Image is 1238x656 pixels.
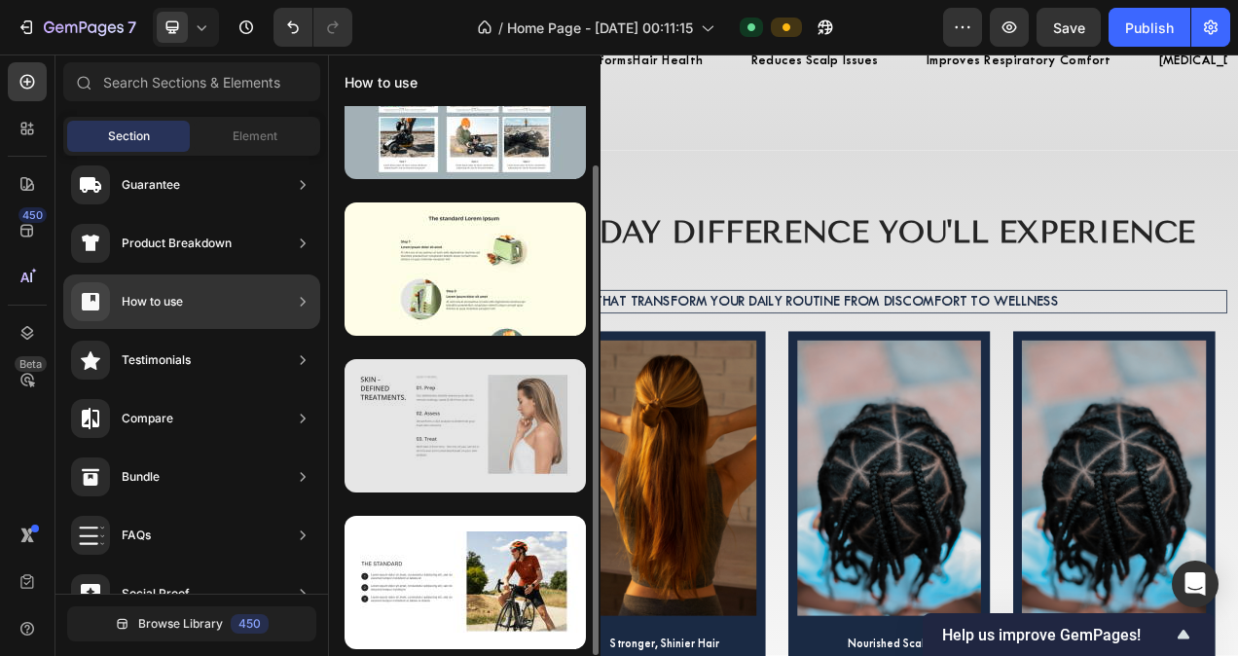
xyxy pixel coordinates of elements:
[122,526,151,545] div: FAQs
[8,8,145,47] button: 7
[1109,8,1190,47] button: Publish
[122,584,190,603] div: Social Proof
[122,292,183,311] div: How to use
[63,62,320,101] input: Search Sections & Elements
[507,18,693,38] span: Home Page - [DATE] 00:11:15
[942,626,1172,644] span: Help us improve GemPages!
[127,16,136,39] p: 7
[498,18,503,38] span: /
[122,409,173,428] div: Compare
[122,350,191,370] div: Testimonials
[328,55,1238,656] iframe: Design area
[233,128,277,145] span: Element
[1125,18,1174,38] div: Publish
[1053,19,1085,36] span: Save
[1037,8,1101,47] button: Save
[15,356,47,372] div: Beta
[18,306,1150,330] p: Real results that transform your daily routine from discomfort to wellness
[273,8,352,47] div: Undo/Redo
[122,175,180,195] div: Guarantee
[122,467,160,487] div: Bundle
[231,614,269,634] div: 450
[138,615,223,633] span: Browse Library
[55,205,1112,251] strong: The Night & Day Difference You'll Experience
[108,128,150,145] span: Section
[18,207,47,223] div: 450
[67,606,316,641] button: Browse Library450
[122,234,232,253] div: Product Breakdown
[942,623,1195,646] button: Show survey - Help us improve GemPages!
[1172,561,1219,607] div: Open Intercom Messenger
